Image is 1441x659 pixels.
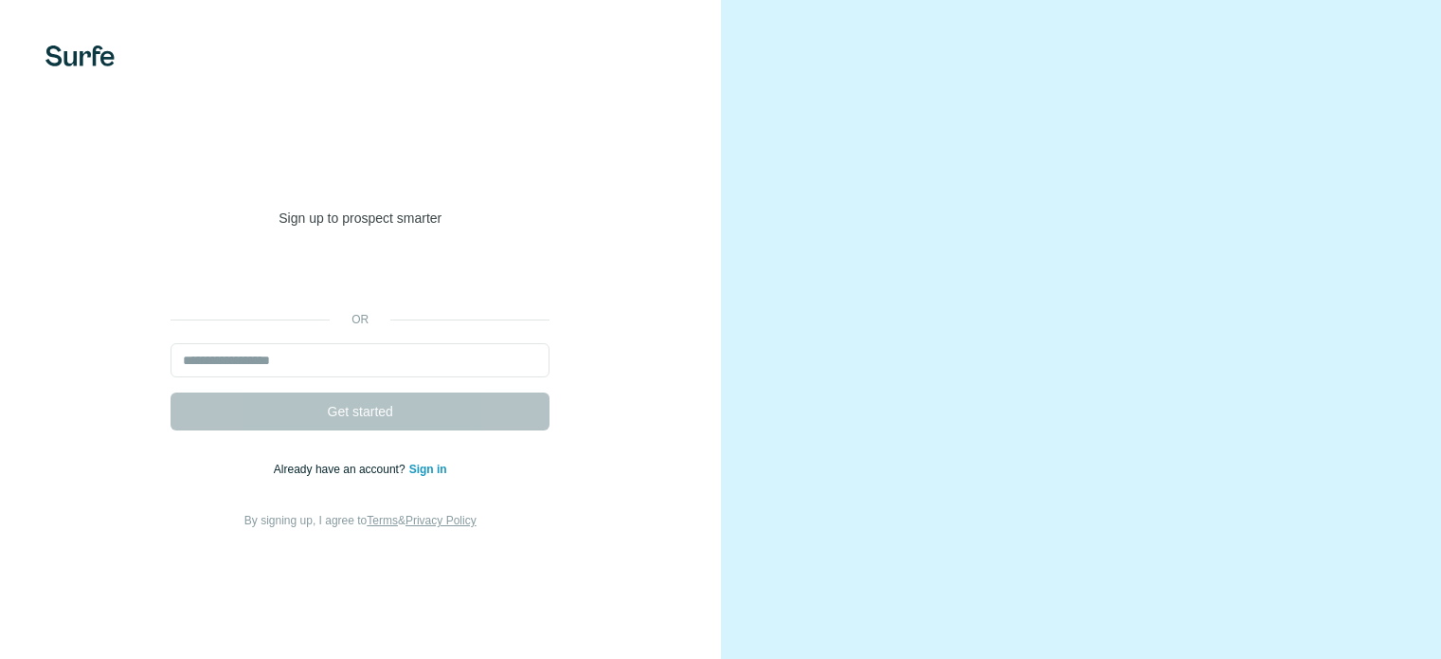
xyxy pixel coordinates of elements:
img: Surfe's logo [45,46,115,66]
span: By signing up, I agree to & [244,514,477,527]
p: or [330,311,390,328]
span: Already have an account? [274,463,409,476]
a: Terms [367,514,398,527]
a: Sign in [409,463,447,476]
h1: Welcome to [GEOGRAPHIC_DATA] [171,129,549,205]
p: Sign up to prospect smarter [171,209,549,228]
iframe: Bouton "Se connecter avec Google" [161,256,559,298]
a: Privacy Policy [405,514,477,527]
